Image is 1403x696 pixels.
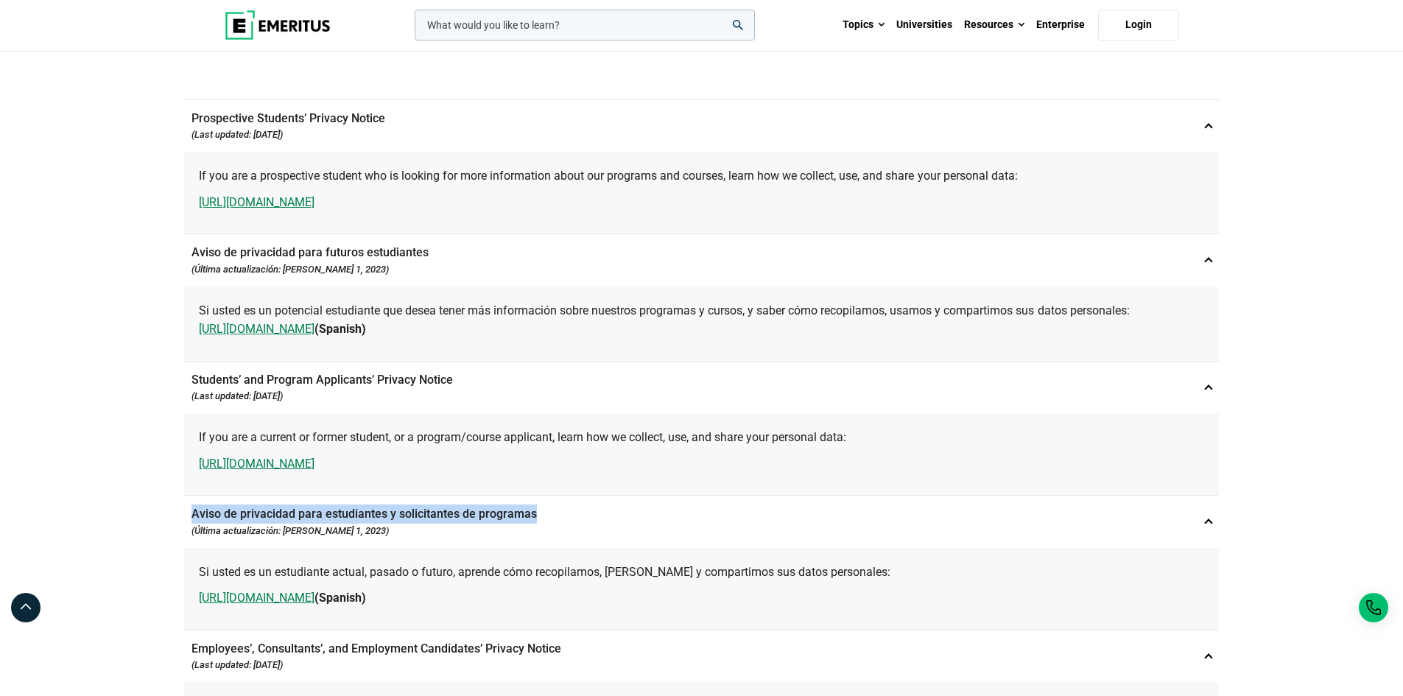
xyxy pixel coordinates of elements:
[199,591,366,605] strong: (Spanish)
[184,100,1219,152] p: Prospective Students’ Privacy Notice
[199,428,1204,447] p: If you are a current or former student, or a program/course applicant, learn how we collect, use,...
[191,264,389,275] i: (Última actualización: [PERSON_NAME] 1, 2023)
[191,129,283,140] i: (Last updated: [DATE])
[199,166,1204,186] p: If you are a prospective student who is looking for more information about our programs and cours...
[184,630,1219,682] p: Employees’, Consultants’, and Employment Candidates’ Privacy Notice
[199,454,314,474] a: [URL][DOMAIN_NAME]
[199,322,366,336] strong: (Spanish)
[1098,10,1179,41] a: Login
[415,10,755,41] input: woocommerce-product-search-field-0
[191,659,283,670] i: (Last updated: [DATE])
[199,193,314,212] a: [URL][DOMAIN_NAME]
[199,588,314,608] a: [URL][DOMAIN_NAME]
[191,390,283,401] i: (Last updated: [DATE])
[199,563,1204,582] p: Si usted es un estudiante actual, pasado o futuro, aprende cómo recopilamos, [PERSON_NAME] y comp...
[191,525,389,536] i: (Última actualización: [PERSON_NAME] 1, 2023)
[199,301,1204,339] p: Si usted es un potencial estudiante que desea tener más información sobre nuestros programas y cu...
[199,320,314,339] a: [URL][DOMAIN_NAME]
[184,496,1219,547] p: Aviso de privacidad para estudiantes y solicitantes de programas
[184,362,1219,413] p: Students’ and Program Applicants’ Privacy Notice
[184,234,1219,286] p: Aviso de privacidad para futuros estudiantes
